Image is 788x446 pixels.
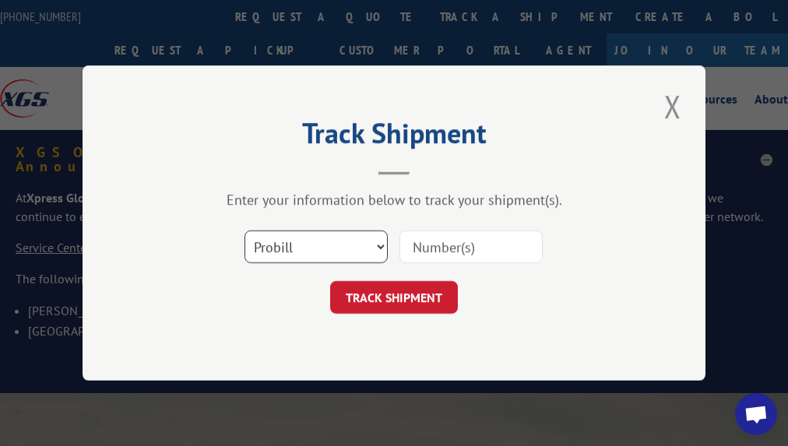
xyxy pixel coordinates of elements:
[399,230,543,263] input: Number(s)
[330,281,458,314] button: TRACK SHIPMENT
[160,122,628,152] h2: Track Shipment
[735,393,777,435] a: Open chat
[160,191,628,209] div: Enter your information below to track your shipment(s).
[660,85,686,128] button: Close modal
